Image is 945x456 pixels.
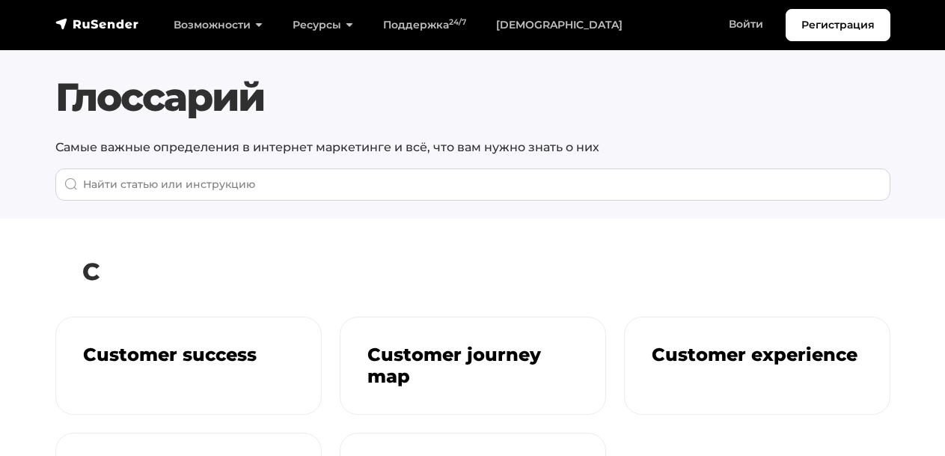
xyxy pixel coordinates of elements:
[159,10,278,40] a: Возможности
[278,10,368,40] a: Ресурсы
[83,344,294,366] h3: Customer success
[449,17,466,27] sup: 24/7
[55,139,890,156] p: Самые важные определения в интернет маркетинге и всё, что вам нужно знать о них
[786,9,890,41] a: Регистрация
[55,74,890,121] h1: Глоссарий
[64,177,78,191] img: Поиск
[55,168,890,201] input: When autocomplete results are available use up and down arrows to review and enter to go to the d...
[55,16,139,31] img: RuSender
[55,317,322,416] a: Customer success
[481,10,637,40] a: [DEMOGRAPHIC_DATA]
[55,246,890,298] h2: C
[624,317,890,416] a: Customer experience
[714,9,778,40] a: Войти
[368,10,481,40] a: Поддержка24/7
[367,344,578,388] h3: Customer journey map
[340,317,606,416] a: Customer journey map
[652,344,863,366] h3: Customer experience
